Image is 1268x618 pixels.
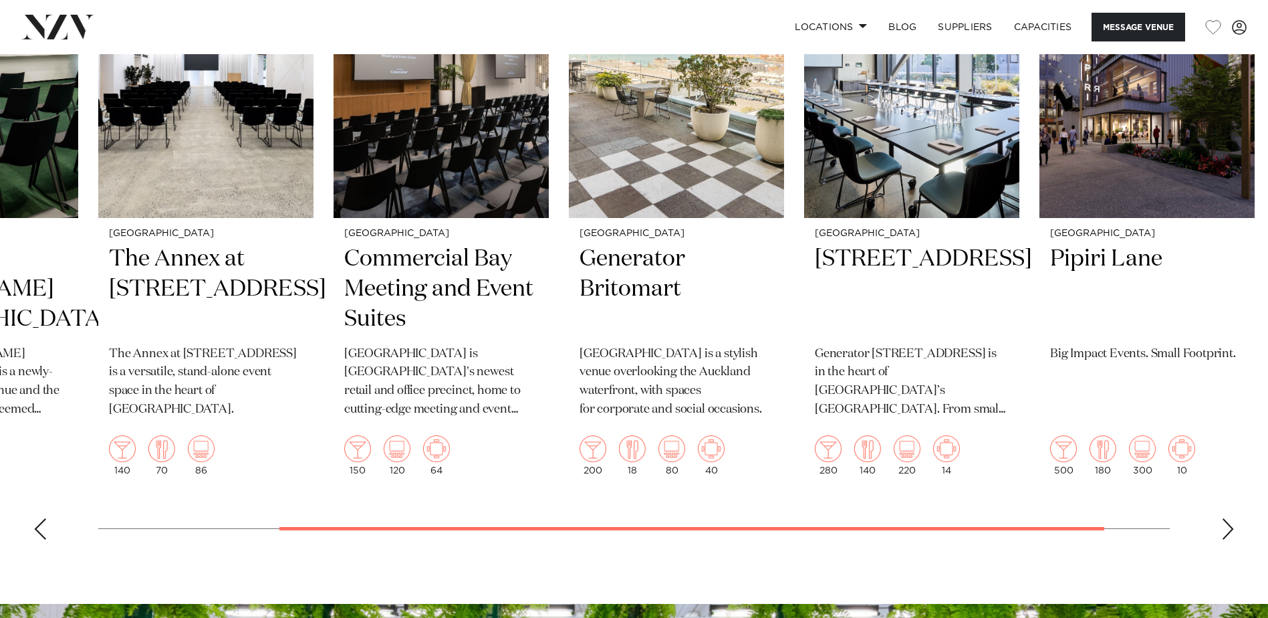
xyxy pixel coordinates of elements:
[815,229,1009,239] small: [GEOGRAPHIC_DATA]
[21,15,94,39] img: nzv-logo.png
[109,229,303,239] small: [GEOGRAPHIC_DATA]
[698,435,725,476] div: 40
[1092,13,1185,41] button: Message Venue
[344,229,538,239] small: [GEOGRAPHIC_DATA]
[815,345,1009,420] p: Generator [STREET_ADDRESS] is in the heart of [GEOGRAPHIC_DATA]’s [GEOGRAPHIC_DATA]. From small m...
[109,244,303,334] h2: The Annex at [STREET_ADDRESS]
[1090,435,1116,462] img: dining.png
[1168,435,1195,462] img: meeting.png
[344,345,538,420] p: [GEOGRAPHIC_DATA] is [GEOGRAPHIC_DATA]'s newest retail and office precinct, home to cutting-edge ...
[658,435,685,476] div: 80
[619,435,646,462] img: dining.png
[580,229,773,239] small: [GEOGRAPHIC_DATA]
[1050,345,1244,364] p: Big Impact Events. Small Footprint.
[580,435,606,462] img: cocktail.png
[1003,13,1083,41] a: Capacities
[109,435,136,476] div: 140
[423,435,450,476] div: 64
[658,435,685,462] img: theatre.png
[344,244,538,334] h2: Commercial Bay Meeting and Event Suites
[1050,244,1244,334] h2: Pipiri Lane
[423,435,450,462] img: meeting.png
[580,244,773,334] h2: Generator Britomart
[1129,435,1156,462] img: theatre.png
[109,345,303,420] p: The Annex at [STREET_ADDRESS] is a versatile, stand-alone event space in the heart of [GEOGRAPHIC...
[815,435,842,476] div: 280
[619,435,646,476] div: 18
[815,244,1009,334] h2: [STREET_ADDRESS]
[1050,435,1077,476] div: 500
[815,435,842,462] img: cocktail.png
[894,435,920,476] div: 220
[1168,435,1195,476] div: 10
[148,435,175,462] img: dining.png
[344,435,371,462] img: cocktail.png
[854,435,881,462] img: dining.png
[784,13,878,41] a: Locations
[933,435,960,476] div: 14
[384,435,410,462] img: theatre.png
[933,435,960,462] img: meeting.png
[878,13,927,41] a: BLOG
[148,435,175,476] div: 70
[927,13,1003,41] a: SUPPLIERS
[698,435,725,462] img: meeting.png
[1129,435,1156,476] div: 300
[344,435,371,476] div: 150
[580,435,606,476] div: 200
[1050,435,1077,462] img: cocktail.png
[109,435,136,462] img: cocktail.png
[188,435,215,476] div: 86
[894,435,920,462] img: theatre.png
[384,435,410,476] div: 120
[854,435,881,476] div: 140
[188,435,215,462] img: theatre.png
[580,345,773,420] p: [GEOGRAPHIC_DATA] is a stylish venue overlooking the Auckland waterfront, with spaces for corpora...
[1050,229,1244,239] small: [GEOGRAPHIC_DATA]
[1090,435,1116,476] div: 180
